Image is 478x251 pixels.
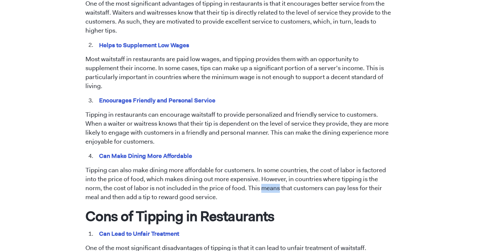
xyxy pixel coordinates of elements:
[85,207,393,225] h1: Cons of Tipping in Restaurants
[98,228,180,239] mark: Can Lead to Unfair Treatment
[98,40,190,50] mark: Helps to Supplement Low Wages
[85,55,393,91] p: Most waitstaff in restaurants are paid low wages, and tipping provides them with an opportunity t...
[98,95,217,105] mark: Encourages Friendly and Personal Service
[85,166,393,202] p: Tipping can also make dining more affordable for customers. In some countries, the cost of labor ...
[98,151,193,161] mark: Can Make Dining More Affordable
[85,110,393,146] p: Tipping in restaurants can encourage waitstaff to provide personalized and friendly service to cu...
